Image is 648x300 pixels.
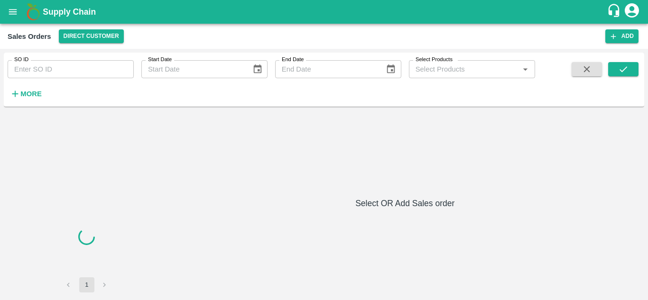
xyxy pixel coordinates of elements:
button: Choose date [382,60,400,78]
input: Enter SO ID [8,60,134,78]
button: More [8,86,44,102]
b: Supply Chain [43,7,96,17]
a: Supply Chain [43,5,607,18]
strong: More [20,90,42,98]
label: End Date [282,56,304,64]
div: account of current user [623,2,640,22]
label: Select Products [416,56,453,64]
button: Add [605,29,639,43]
nav: pagination navigation [60,277,114,292]
button: Select DC [59,29,124,43]
button: Choose date [249,60,267,78]
input: Start Date [141,60,245,78]
label: Start Date [148,56,172,64]
button: page 1 [79,277,94,292]
div: Sales Orders [8,30,51,43]
label: SO ID [14,56,28,64]
button: open drawer [2,1,24,23]
input: Select Products [412,63,517,75]
button: Open [519,63,531,75]
input: End Date [275,60,379,78]
img: logo [24,2,43,21]
div: customer-support [607,3,623,20]
h6: Select OR Add Sales order [170,197,641,210]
